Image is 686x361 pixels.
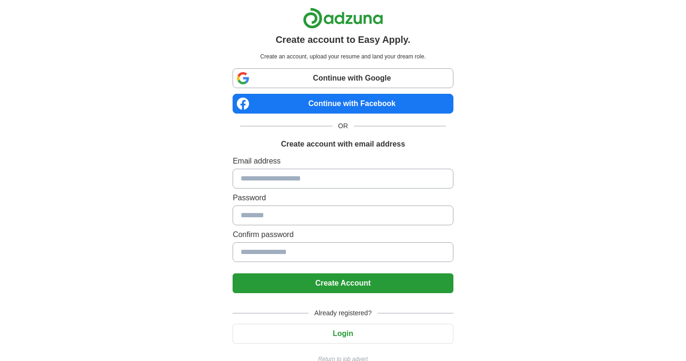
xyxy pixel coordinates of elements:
p: Create an account, upload your resume and land your dream role. [234,52,451,61]
button: Create Account [233,273,453,293]
h1: Create account with email address [281,139,405,150]
label: Password [233,192,453,204]
label: Email address [233,156,453,167]
a: Login [233,329,453,337]
label: Confirm password [233,229,453,240]
a: Continue with Facebook [233,94,453,114]
span: OR [333,121,354,131]
a: Continue with Google [233,68,453,88]
span: Already registered? [309,308,377,318]
h1: Create account to Easy Apply. [276,33,410,47]
button: Login [233,324,453,344]
img: Adzuna logo [303,8,383,29]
